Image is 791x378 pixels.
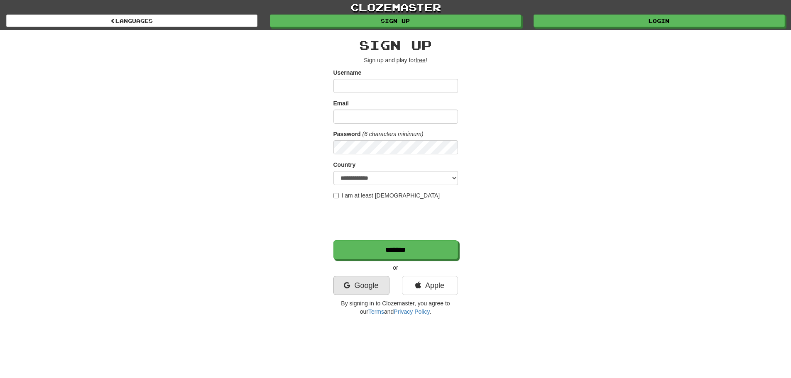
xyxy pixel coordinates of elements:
a: Login [534,15,785,27]
input: I am at least [DEMOGRAPHIC_DATA] [333,193,339,198]
p: Sign up and play for ! [333,56,458,64]
a: Apple [402,276,458,295]
p: or [333,263,458,272]
label: I am at least [DEMOGRAPHIC_DATA] [333,191,440,200]
em: (6 characters minimum) [362,131,424,137]
a: Sign up [270,15,521,27]
iframe: reCAPTCHA [333,204,460,236]
label: Username [333,68,362,77]
label: Email [333,99,349,107]
a: Google [333,276,389,295]
a: Terms [368,308,384,315]
u: free [416,57,426,63]
label: Password [333,130,361,138]
p: By signing in to Clozemaster, you agree to our and . [333,299,458,316]
label: Country [333,161,356,169]
a: Languages [6,15,257,27]
h2: Sign up [333,38,458,52]
a: Privacy Policy [394,308,429,315]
